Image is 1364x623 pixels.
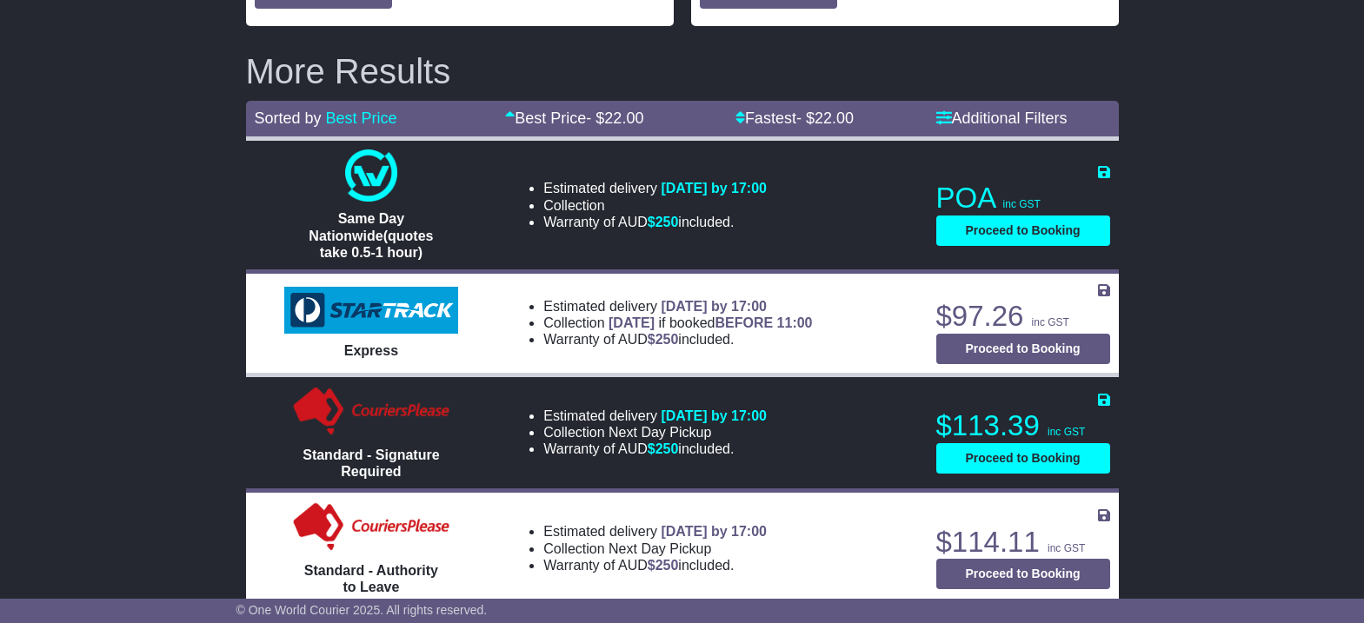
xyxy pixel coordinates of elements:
[284,287,458,334] img: StarTrack: Express
[936,215,1110,246] button: Proceed to Booking
[236,603,488,617] span: © One World Courier 2025. All rights reserved.
[936,559,1110,589] button: Proceed to Booking
[604,109,643,127] span: 22.00
[936,299,1110,334] p: $97.26
[543,180,767,196] li: Estimated delivery
[255,109,322,127] span: Sorted by
[609,315,655,330] span: [DATE]
[715,315,773,330] span: BEFORE
[543,540,767,557] li: Collection
[303,447,439,479] span: Standard - Signature Required
[661,408,767,423] span: [DATE] by 17:00
[543,315,812,331] li: Collection
[936,109,1068,127] a: Additional Filters
[1003,198,1041,210] span: inc GST
[1032,316,1069,328] span: inc GST
[648,441,679,456] span: $
[661,181,767,196] span: [DATE] by 17:00
[655,215,679,229] span: 250
[304,563,438,594] span: Standard - Authority to Leave
[936,408,1110,443] p: $113.39
[936,443,1110,474] button: Proceed to Booking
[648,332,679,347] span: $
[289,386,454,438] img: Couriers Please: Standard - Signature Required
[543,298,812,315] li: Estimated delivery
[655,558,679,573] span: 250
[609,541,711,556] span: Next Day Pickup
[543,557,767,573] li: Warranty of AUD included.
[326,109,397,127] a: Best Price
[655,441,679,456] span: 250
[661,524,767,539] span: [DATE] by 17:00
[661,299,767,314] span: [DATE] by 17:00
[609,315,812,330] span: if booked
[543,441,767,457] li: Warranty of AUD included.
[543,424,767,441] li: Collection
[543,331,812,348] li: Warranty of AUD included.
[345,149,397,202] img: One World Courier: Same Day Nationwide(quotes take 0.5-1 hour)
[777,315,813,330] span: 11:00
[246,52,1119,90] h2: More Results
[1048,426,1085,438] span: inc GST
[735,109,854,127] a: Fastest- $22.00
[648,558,679,573] span: $
[586,109,643,127] span: - $
[655,332,679,347] span: 250
[936,181,1110,215] p: POA
[543,523,767,540] li: Estimated delivery
[543,197,767,214] li: Collection
[815,109,854,127] span: 22.00
[309,211,433,259] span: Same Day Nationwide(quotes take 0.5-1 hour)
[936,525,1110,560] p: $114.11
[936,334,1110,364] button: Proceed to Booking
[289,501,454,553] img: Couriers Please: Standard - Authority to Leave
[648,215,679,229] span: $
[344,343,398,358] span: Express
[505,109,643,127] a: Best Price- $22.00
[1048,542,1085,554] span: inc GST
[543,408,767,424] li: Estimated delivery
[796,109,854,127] span: - $
[543,214,767,230] li: Warranty of AUD included.
[609,425,711,440] span: Next Day Pickup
